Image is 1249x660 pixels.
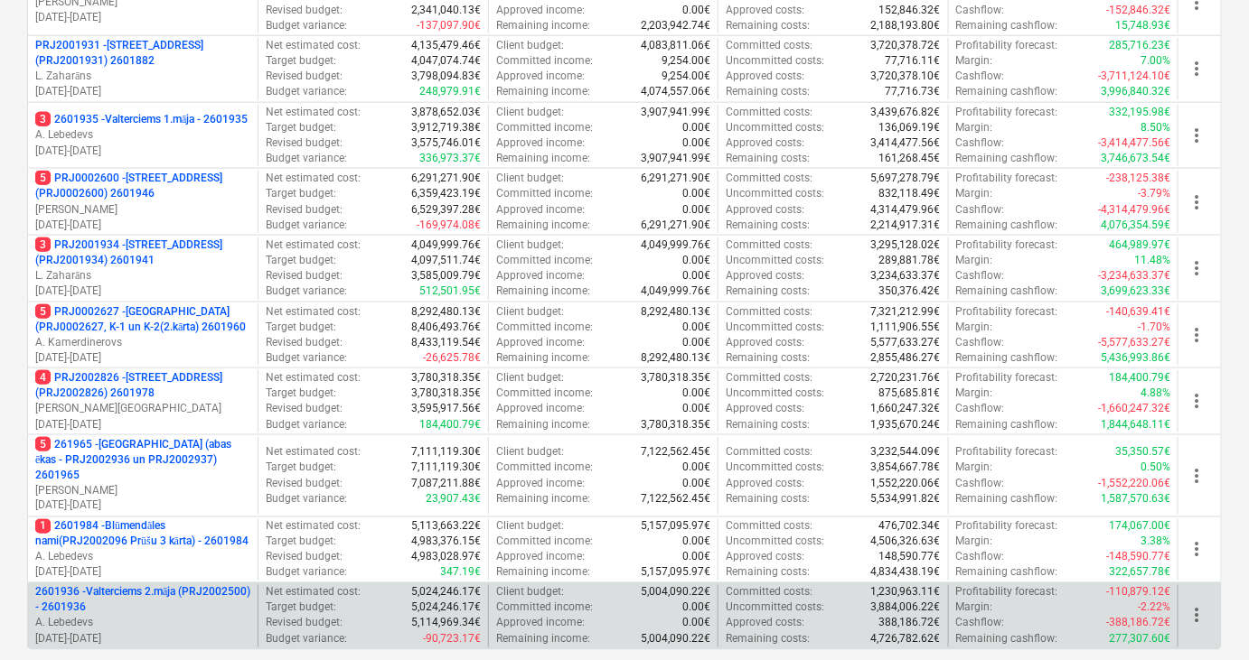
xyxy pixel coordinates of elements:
[1159,573,1249,660] iframe: Chat Widget
[266,151,347,166] p: Budget variance :
[411,186,481,201] p: 6,359,423.19€
[35,112,248,127] p: 2601935 - Valterciems 1.māja - 2601935
[641,84,710,99] p: 4,074,557.06€
[1098,268,1170,284] p: -3,234,633.37€
[956,320,993,335] p: Margin :
[871,444,941,460] p: 3,232,544.09€
[1109,370,1170,386] p: 184,400.79€
[871,135,941,151] p: 3,414,477.56€
[35,370,250,432] div: 4PRJ2002826 -[STREET_ADDRESS] (PRJ2002826) 2601978[PERSON_NAME][GEOGRAPHIC_DATA][DATE]-[DATE]
[726,151,810,166] p: Remaining costs :
[726,202,804,218] p: Approved costs :
[726,335,804,350] p: Approved costs :
[871,18,941,33] p: 2,188,193.80€
[496,38,564,53] p: Client budget :
[411,69,481,84] p: 3,798,094.83€
[35,10,250,25] p: [DATE] - [DATE]
[726,476,804,491] p: Approved costs :
[411,476,481,491] p: 7,087,211.88€
[496,135,585,151] p: Approved income :
[411,304,481,320] p: 8,292,480.13€
[1098,476,1170,491] p: -1,552,220.06€
[35,202,250,218] p: [PERSON_NAME]
[496,3,585,18] p: Approved income :
[411,171,481,186] p: 6,291,271.90€
[956,460,993,475] p: Margin :
[641,18,710,33] p: 2,203,942.74€
[956,444,1058,460] p: Profitability forecast :
[1141,120,1170,135] p: 8.50%
[871,476,941,491] p: 1,552,220.06€
[956,253,993,268] p: Margin :
[726,53,824,69] p: Uncommitted costs :
[956,350,1058,366] p: Remaining cashflow :
[266,253,336,268] p: Target budget :
[411,386,481,401] p: 3,780,318.35€
[1098,401,1170,416] p: -1,660,247.32€
[35,304,51,319] span: 5
[641,218,710,233] p: 6,291,271.90€
[879,253,941,268] p: 289,881.78€
[411,3,481,18] p: 2,341,040.13€
[266,18,347,33] p: Budget variance :
[1098,69,1170,84] p: -3,711,124.10€
[266,186,336,201] p: Target budget :
[496,53,593,69] p: Committed income :
[641,370,710,386] p: 3,780,318.35€
[411,401,481,416] p: 3,595,917.56€
[417,218,481,233] p: -169,974.08€
[726,304,812,320] p: Committed costs :
[35,370,51,385] span: 4
[35,632,250,647] p: [DATE] - [DATE]
[35,304,250,367] div: 5PRJ0002627 -[GEOGRAPHIC_DATA] (PRJ0002627, K-1 un K-2(2.kārta) 2601960A. Kamerdinerovs[DATE]-[DATE]
[726,253,824,268] p: Uncommitted costs :
[1141,53,1170,69] p: 7.00%
[871,218,941,233] p: 2,214,917.31€
[726,460,824,475] p: Uncommitted costs :
[1101,491,1170,507] p: 1,587,570.63€
[1186,465,1207,487] span: more_vert
[496,253,593,268] p: Committed income :
[496,171,564,186] p: Client budget :
[956,53,993,69] p: Margin :
[35,171,250,233] div: 5PRJ0002600 -[STREET_ADDRESS](PRJ0002600) 2601946[PERSON_NAME][DATE]-[DATE]
[266,320,336,335] p: Target budget :
[1186,539,1207,561] span: more_vert
[411,253,481,268] p: 4,097,511.74€
[956,120,993,135] p: Margin :
[1101,84,1170,99] p: 3,996,840.32€
[35,112,250,158] div: 32601935 -Valterciems 1.māja - 2601935A. Lebedevs[DATE]-[DATE]
[35,218,250,233] p: [DATE] - [DATE]
[1098,335,1170,350] p: -5,577,633.27€
[726,444,812,460] p: Committed costs :
[1101,417,1170,432] p: 1,844,648.11€
[266,401,343,416] p: Revised budget :
[266,304,361,320] p: Net estimated cost :
[871,320,941,335] p: 1,111,906.55€
[266,370,361,386] p: Net estimated cost :
[726,320,824,335] p: Uncommitted costs :
[879,386,941,401] p: 875,685.81€
[266,202,343,218] p: Revised budget :
[956,151,1058,166] p: Remaining cashflow :
[726,135,804,151] p: Approved costs :
[1134,253,1170,268] p: 11.48%
[35,284,250,299] p: [DATE] - [DATE]
[726,350,810,366] p: Remaining costs :
[266,519,361,535] p: Net estimated cost :
[682,320,710,335] p: 0.00€
[35,237,250,300] div: 3PRJ2001934 -[STREET_ADDRESS] (PRJ2001934) 2601941L. Zaharāns[DATE]-[DATE]
[871,460,941,475] p: 3,854,667.78€
[35,437,51,451] span: 5
[1186,58,1207,79] span: more_vert
[1109,237,1170,253] p: 464,989.97€
[266,284,347,299] p: Budget variance :
[682,135,710,151] p: 0.00€
[682,3,710,18] p: 0.00€
[496,335,585,350] p: Approved income :
[417,18,481,33] p: -137,097.90€
[35,483,250,498] p: [PERSON_NAME]
[1101,284,1170,299] p: 3,699,623.33€
[496,284,590,299] p: Remaining income :
[956,284,1058,299] p: Remaining cashflow :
